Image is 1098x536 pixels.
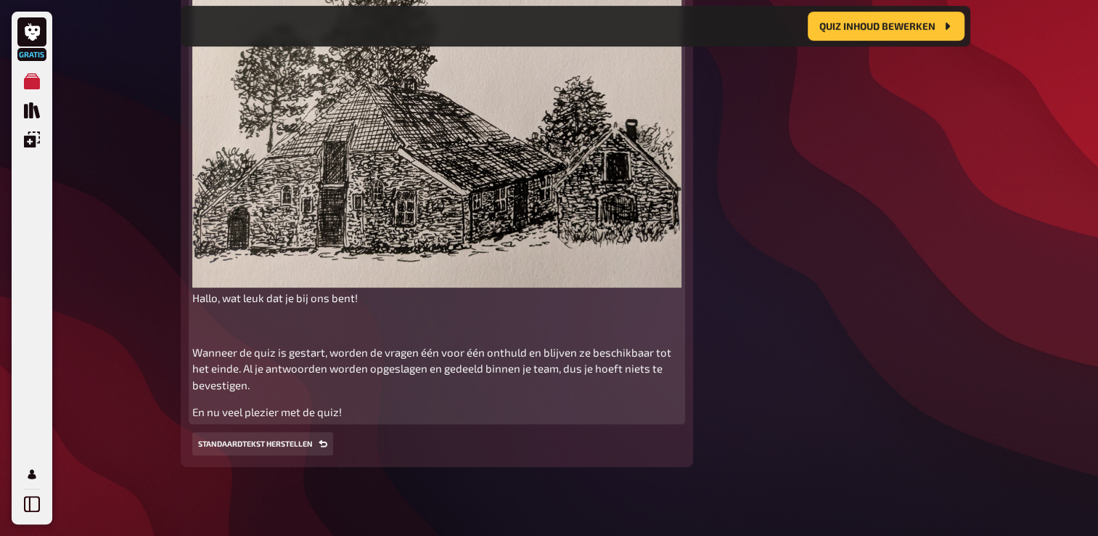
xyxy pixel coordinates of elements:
span: En nu veel plezier met de quiz! [192,405,342,418]
span: Hallo, wat leuk dat je bij ons bent! [192,291,358,304]
a: Mijn profiel [17,460,46,489]
span: Gratis [19,50,45,59]
span: Quiz inhoud bewerken [819,21,935,31]
button: Quiz inhoud bewerken [808,12,964,41]
button: Standaardtekst herstellen [192,432,333,455]
a: Mijn quizzen [17,67,46,96]
a: Overlays [17,125,46,154]
span: Wanneer de quiz is gestart, worden de vragen één voor één onthuld en blijven ze beschikbaar tot h... [192,346,673,391]
a: Quizcollectie [17,96,46,125]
